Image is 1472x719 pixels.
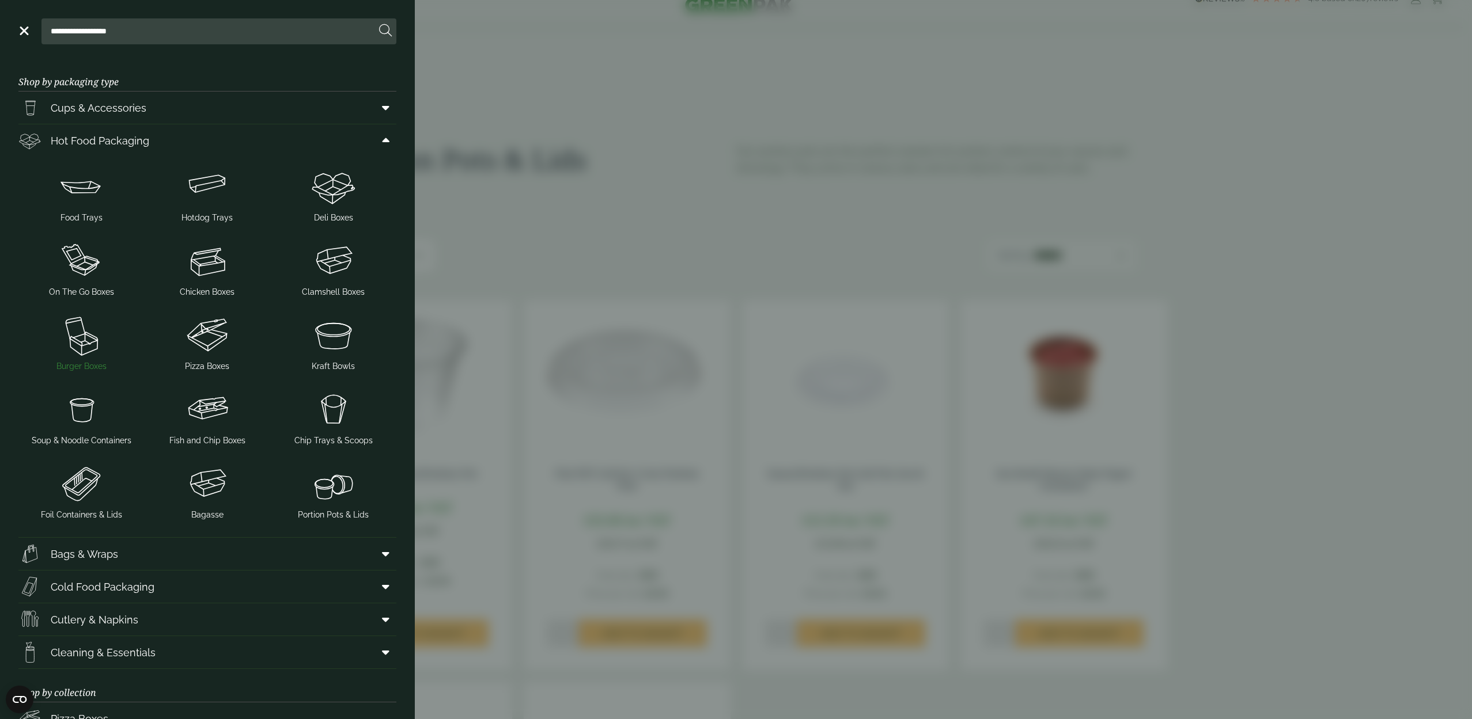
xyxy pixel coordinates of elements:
[23,238,140,284] img: OnTheGo_boxes.svg
[298,509,369,521] span: Portion Pots & Lids
[18,636,396,668] a: Cleaning & Essentials
[18,641,41,664] img: open-wipe.svg
[149,386,266,432] img: FishNchip_box.svg
[275,238,392,284] img: Clamshell_box.svg
[149,312,266,358] img: Pizza_boxes.svg
[275,161,392,226] a: Deli Boxes
[51,579,154,595] span: Cold Food Packaging
[49,286,114,298] span: On The Go Boxes
[18,570,396,603] a: Cold Food Packaging
[275,312,392,358] img: SoupNsalad_bowls.svg
[149,310,266,375] a: Pizza Boxes
[51,546,118,562] span: Bags & Wraps
[23,461,140,507] img: Foil_container.svg
[23,312,140,358] img: Burger_box.svg
[51,645,156,660] span: Cleaning & Essentials
[149,384,266,449] a: Fish and Chip Boxes
[23,163,140,210] img: Food_tray.svg
[23,310,140,375] a: Burger Boxes
[149,458,266,523] a: Bagasse
[18,538,396,570] a: Bags & Wraps
[149,163,266,210] img: Hotdog_tray.svg
[51,612,138,627] span: Cutlery & Napkins
[18,575,41,598] img: Sandwich_box.svg
[275,384,392,449] a: Chip Trays & Scoops
[18,124,396,157] a: Hot Food Packaging
[18,542,41,565] img: Paper_carriers.svg
[51,100,146,116] span: Cups & Accessories
[180,286,234,298] span: Chicken Boxes
[275,386,392,432] img: Chip_tray.svg
[18,608,41,631] img: Cutlery.svg
[149,161,266,226] a: Hotdog Trays
[294,435,373,447] span: Chip Trays & Scoops
[275,235,392,300] a: Clamshell Boxes
[23,386,140,432] img: SoupNoodle_container.svg
[185,360,229,372] span: Pizza Boxes
[18,58,396,92] h3: Shop by packaging type
[56,360,107,372] span: Burger Boxes
[51,133,149,149] span: Hot Food Packaging
[23,384,140,449] a: Soup & Noodle Containers
[32,435,131,447] span: Soup & Noodle Containers
[23,458,140,523] a: Foil Containers & Lids
[6,686,33,713] button: Open CMP widget
[149,235,266,300] a: Chicken Boxes
[312,360,355,372] span: Kraft Bowls
[169,435,245,447] span: Fish and Chip Boxes
[18,92,396,124] a: Cups & Accessories
[275,310,392,375] a: Kraft Bowls
[191,509,224,521] span: Bagasse
[275,458,392,523] a: Portion Pots & Lids
[18,603,396,636] a: Cutlery & Napkins
[275,163,392,210] img: Deli_box.svg
[23,161,140,226] a: Food Trays
[18,129,41,152] img: Deli_box.svg
[18,669,396,702] h3: Shop by collection
[23,235,140,300] a: On The Go Boxes
[181,212,233,224] span: Hotdog Trays
[275,461,392,507] img: PortionPots.svg
[302,286,365,298] span: Clamshell Boxes
[149,461,266,507] img: Clamshell_box.svg
[60,212,103,224] span: Food Trays
[149,238,266,284] img: Chicken_box-1.svg
[18,96,41,119] img: PintNhalf_cup.svg
[41,509,122,521] span: Foil Containers & Lids
[314,212,353,224] span: Deli Boxes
